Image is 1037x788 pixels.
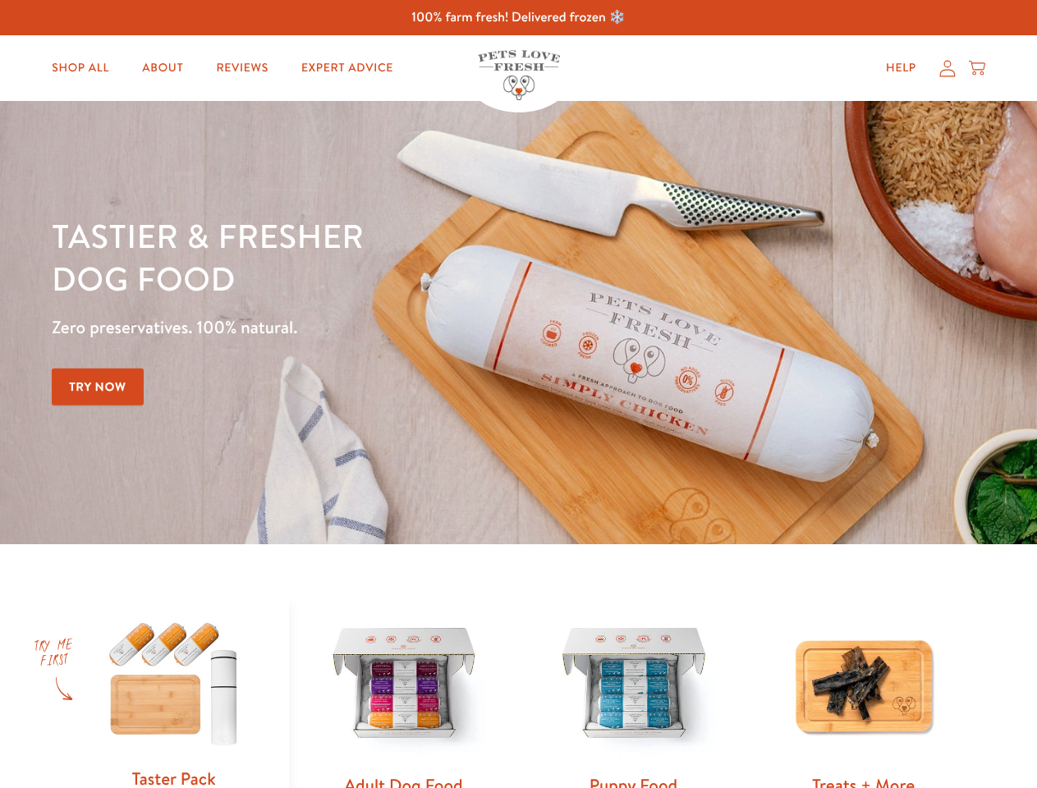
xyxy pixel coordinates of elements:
p: Zero preservatives. 100% natural. [52,313,674,342]
a: Help [873,52,929,85]
h1: Tastier & fresher dog food [52,214,674,300]
img: Pets Love Fresh [478,50,560,100]
a: About [129,52,196,85]
a: Expert Advice [288,52,406,85]
a: Try Now [52,369,144,405]
a: Reviews [203,52,281,85]
a: Shop All [39,52,122,85]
